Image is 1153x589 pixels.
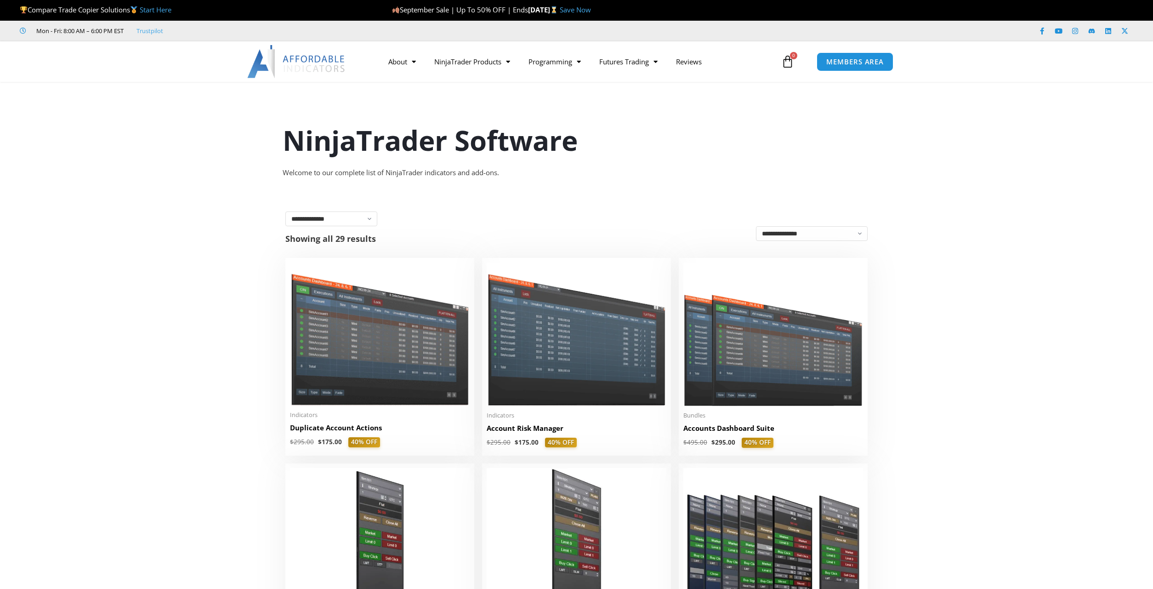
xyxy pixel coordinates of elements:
span: 0 [790,52,797,59]
a: Programming [519,51,590,72]
span: Indicators [487,412,666,419]
h2: Duplicate Account Actions [290,423,470,433]
a: MEMBERS AREA [817,52,893,71]
a: NinjaTrader Products [425,51,519,72]
span: $ [290,438,294,446]
span: Bundles [683,412,863,419]
a: Duplicate Account Actions [290,423,470,437]
div: Welcome to our complete list of NinjaTrader indicators and add-ons. [283,166,871,179]
strong: [DATE] [528,5,560,14]
span: Compare Trade Copier Solutions [20,5,171,14]
span: Indicators [290,411,470,419]
img: Duplicate Account Actions [290,263,470,406]
bdi: 295.00 [711,438,735,446]
img: 🍂 [392,6,399,13]
img: 🥇 [131,6,137,13]
span: $ [318,438,322,446]
h2: Account Risk Manager [487,423,666,433]
span: 40% OFF [545,438,577,448]
span: 40% OFF [742,438,773,448]
h2: Accounts Dashboard Suite [683,423,863,433]
bdi: 175.00 [318,438,342,446]
span: Mon - Fri: 8:00 AM – 6:00 PM EST [34,25,124,36]
bdi: 295.00 [487,438,511,446]
span: 40% OFF [348,437,380,447]
span: MEMBERS AREA [826,58,884,65]
a: Account Risk Manager [487,423,666,438]
a: Start Here [140,5,171,14]
span: $ [711,438,715,446]
span: $ [487,438,490,446]
img: LogoAI | Affordable Indicators – NinjaTrader [247,45,346,78]
img: ⌛ [551,6,557,13]
span: September Sale | Up To 50% OFF | Ends [392,5,528,14]
bdi: 295.00 [290,438,314,446]
a: Save Now [560,5,591,14]
img: 🏆 [20,6,27,13]
img: Accounts Dashboard Suite [683,263,863,406]
p: Showing all 29 results [285,234,376,243]
h1: NinjaTrader Software [283,121,871,160]
a: Accounts Dashboard Suite [683,423,863,438]
bdi: 495.00 [683,438,707,446]
nav: Menu [379,51,779,72]
a: 0 [767,48,808,75]
a: Futures Trading [590,51,667,72]
img: Account Risk Manager [487,263,666,406]
a: Reviews [667,51,711,72]
span: $ [515,438,518,446]
span: $ [683,438,687,446]
a: Trustpilot [136,25,163,36]
a: About [379,51,425,72]
bdi: 175.00 [515,438,539,446]
select: Shop order [756,226,868,241]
